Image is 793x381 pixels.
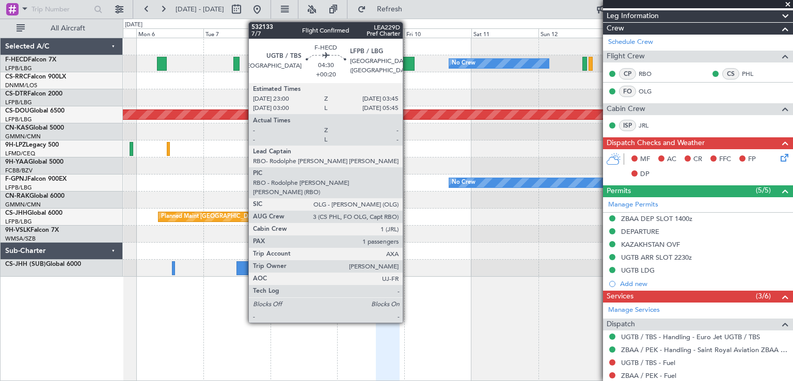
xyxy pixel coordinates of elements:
div: KAZAKHSTAN OVF [621,240,680,249]
a: 9H-LPZLegacy 500 [5,142,59,148]
button: Refresh [353,1,415,18]
span: 9H-LPZ [5,142,26,148]
a: F-GPNJFalcon 900EX [5,176,67,182]
div: [DATE] [125,21,142,29]
span: All Aircraft [27,25,109,32]
a: CS-DTRFalcon 2000 [5,91,62,97]
span: Crew [607,23,624,35]
a: LFPB/LBG [5,65,32,72]
span: 9H-VSLK [5,227,30,233]
a: CN-KASGlobal 5000 [5,125,64,131]
a: CS-DOUGlobal 6500 [5,108,65,114]
a: UGTB / TBS - Fuel [621,358,675,367]
a: LFMD/CEQ [5,150,35,157]
a: FCBB/BZV [5,167,33,174]
a: WMSA/SZB [5,235,36,243]
span: (5/5) [756,185,771,196]
a: LFPB/LBG [5,184,32,192]
span: FFC [719,154,731,165]
a: LFPB/LBG [5,99,32,106]
span: AC [667,154,676,165]
span: CS-JHH (SUB) [5,261,46,267]
a: Manage Services [608,305,660,315]
div: UGTB ARR SLOT 2230z [621,253,692,262]
a: RBO [639,69,662,78]
div: Sat 11 [471,28,538,38]
div: ISP [619,120,636,131]
div: No Crew [452,56,475,71]
span: CN-RAK [5,193,29,199]
a: JRL [639,121,662,130]
span: Services [607,291,633,303]
a: Manage Permits [608,200,658,210]
div: CP [619,68,636,80]
span: [DATE] - [DATE] [176,5,224,14]
div: Fri 10 [404,28,471,38]
a: F-HECDFalcon 7X [5,57,56,63]
div: Tue 7 [203,28,271,38]
span: Refresh [368,6,411,13]
a: 9H-VSLKFalcon 7X [5,227,59,233]
a: PHL [742,69,765,78]
a: GMMN/CMN [5,201,41,209]
button: All Aircraft [11,20,112,37]
span: CN-KAS [5,125,29,131]
div: UGTB LDG [621,266,655,275]
span: F-GPNJ [5,176,27,182]
div: CS [722,68,739,80]
div: DEPARTURE [621,227,659,236]
a: 9H-YAAGlobal 5000 [5,159,64,165]
span: CS-DTR [5,91,27,97]
a: Schedule Crew [608,37,653,47]
span: DP [640,169,649,180]
span: (3/6) [756,291,771,301]
a: CS-JHH (SUB)Global 6000 [5,261,81,267]
span: CS-DOU [5,108,29,114]
div: Mon 6 [136,28,203,38]
a: LFPB/LBG [5,218,32,226]
div: FO [619,86,636,97]
div: No Crew [452,175,475,190]
a: ZBAA / PEK - Fuel [621,371,676,380]
a: LFPB/LBG [5,116,32,123]
span: Dispatch [607,319,635,330]
a: ZBAA / PEK - Handling - Saint Royal Aviation ZBAA / [GEOGRAPHIC_DATA] [621,345,788,354]
span: FP [748,154,756,165]
span: 9H-YAA [5,159,28,165]
a: OLG [639,87,662,96]
a: GMMN/CMN [5,133,41,140]
span: CS-RRC [5,74,27,80]
span: Dispatch Checks and Weather [607,137,705,149]
a: CS-JHHGlobal 6000 [5,210,62,216]
span: Flight Crew [607,51,645,62]
div: Wed 8 [271,28,338,38]
span: F-HECD [5,57,28,63]
span: CS-JHH [5,210,27,216]
span: Cabin Crew [607,103,645,115]
span: Leg Information [607,10,659,22]
div: ZBAA DEP SLOT 1400z [621,214,692,223]
div: Planned Maint [GEOGRAPHIC_DATA] ([GEOGRAPHIC_DATA]) [161,209,324,225]
span: Permits [607,185,631,197]
a: UGTB / TBS - Handling - Euro Jet UGTB / TBS [621,332,760,341]
a: DNMM/LOS [5,82,37,89]
input: Trip Number [31,2,91,17]
a: CS-RRCFalcon 900LX [5,74,66,80]
div: Thu 9 [337,28,404,38]
span: CR [693,154,702,165]
div: Add new [620,279,788,288]
a: CN-RAKGlobal 6000 [5,193,65,199]
span: MF [640,154,650,165]
div: Sun 12 [538,28,606,38]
